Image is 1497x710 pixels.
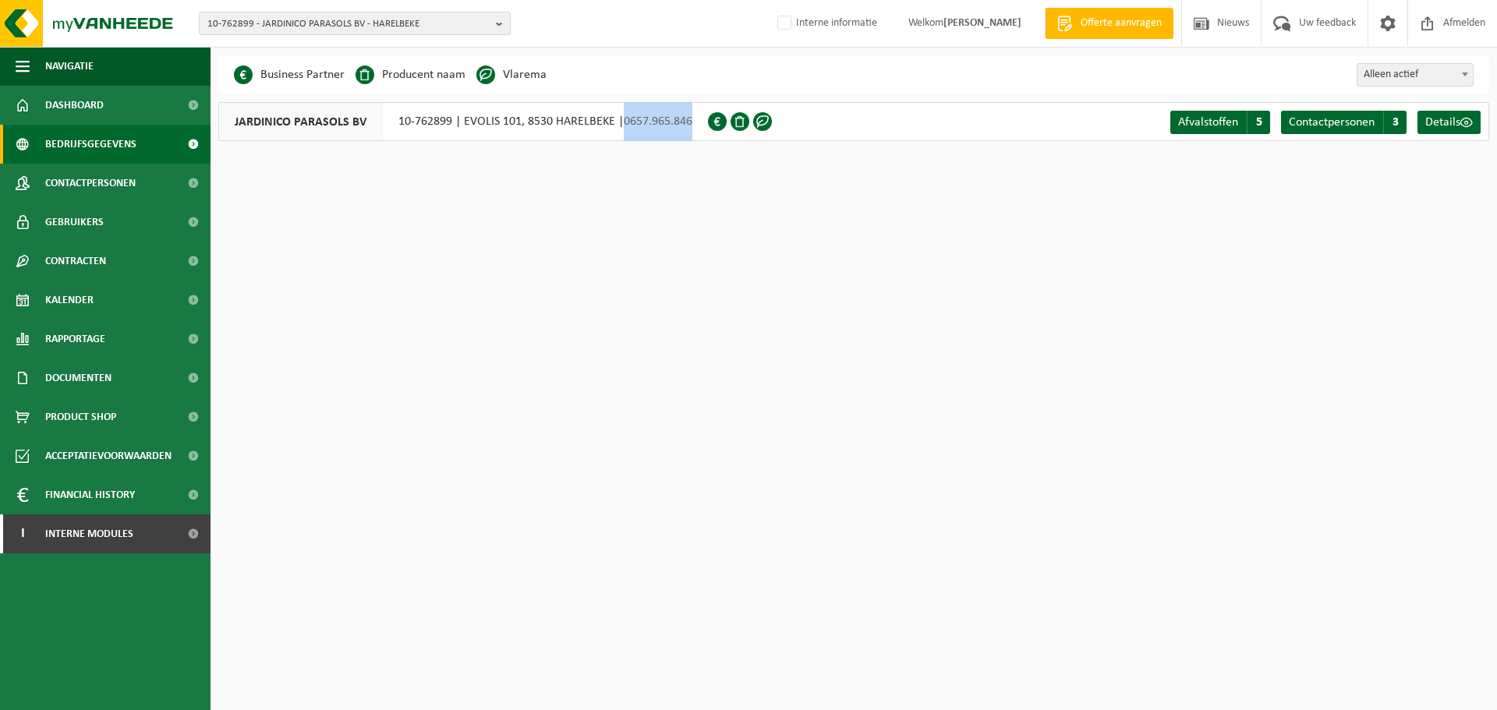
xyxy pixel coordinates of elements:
[16,514,30,553] span: I
[356,63,465,87] li: Producent naam
[774,12,877,35] label: Interne informatie
[45,86,104,125] span: Dashboard
[219,103,383,140] span: JARDINICO PARASOLS BV
[45,359,111,397] span: Documenten
[1077,16,1166,31] span: Offerte aanvragen
[1289,116,1375,129] span: Contactpersonen
[45,436,172,475] span: Acceptatievoorwaarden
[45,320,105,359] span: Rapportage
[218,102,708,141] div: 10-762899 | EVOLIS 101, 8530 HARELBEKE |
[199,12,511,35] button: 10-762899 - JARDINICO PARASOLS BV - HARELBEKE
[234,63,345,87] li: Business Partner
[1178,116,1238,129] span: Afvalstoffen
[45,514,133,553] span: Interne modules
[45,47,94,86] span: Navigatie
[1281,111,1407,134] a: Contactpersonen 3
[943,17,1021,29] strong: [PERSON_NAME]
[1417,111,1481,134] a: Details
[45,125,136,164] span: Bedrijfsgegevens
[624,115,692,128] span: 0657.965.846
[476,63,547,87] li: Vlarema
[1247,111,1270,134] span: 5
[1045,8,1173,39] a: Offerte aanvragen
[45,242,106,281] span: Contracten
[45,475,135,514] span: Financial History
[1425,116,1460,129] span: Details
[1357,64,1473,86] span: Alleen actief
[1357,63,1474,87] span: Alleen actief
[207,12,490,36] span: 10-762899 - JARDINICO PARASOLS BV - HARELBEKE
[45,203,104,242] span: Gebruikers
[1383,111,1407,134] span: 3
[45,397,116,436] span: Product Shop
[45,281,94,320] span: Kalender
[1170,111,1270,134] a: Afvalstoffen 5
[45,164,136,203] span: Contactpersonen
